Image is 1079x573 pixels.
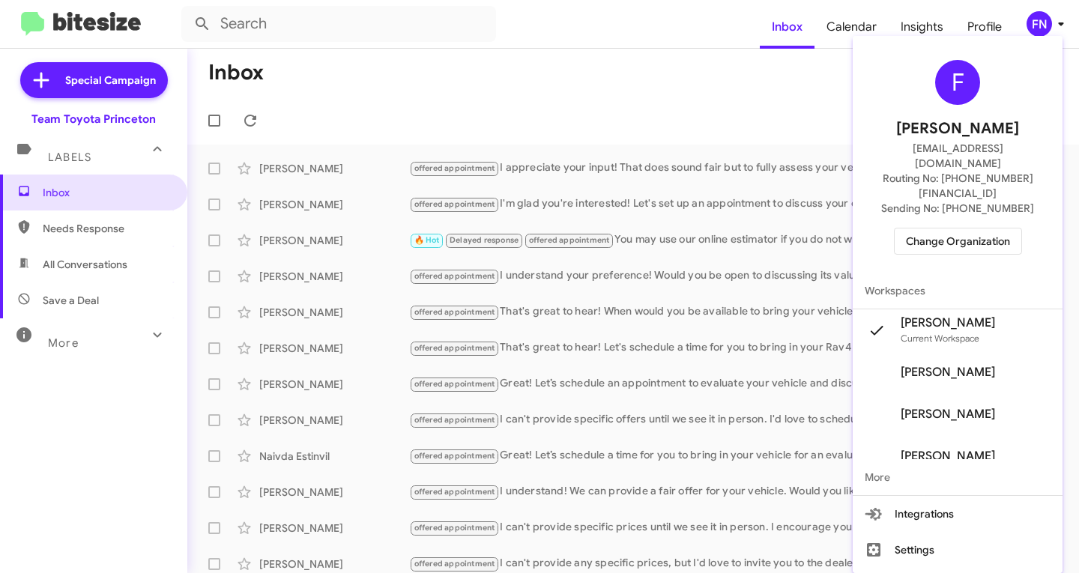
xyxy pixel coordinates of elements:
div: F [935,60,980,105]
span: [EMAIL_ADDRESS][DOMAIN_NAME] [871,141,1045,171]
span: More [853,459,1063,495]
span: Current Workspace [901,333,979,344]
span: [PERSON_NAME] [901,315,995,330]
span: Workspaces [853,273,1063,309]
span: Sending No: [PHONE_NUMBER] [881,201,1034,216]
button: Settings [853,532,1063,568]
button: Integrations [853,496,1063,532]
span: Change Organization [906,228,1010,254]
span: [PERSON_NAME] [901,407,995,422]
span: [PERSON_NAME] [896,117,1019,141]
span: [PERSON_NAME] [901,449,995,464]
span: [PERSON_NAME] [901,365,995,380]
button: Change Organization [894,228,1022,255]
span: Routing No: [PHONE_NUMBER][FINANCIAL_ID] [871,171,1045,201]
